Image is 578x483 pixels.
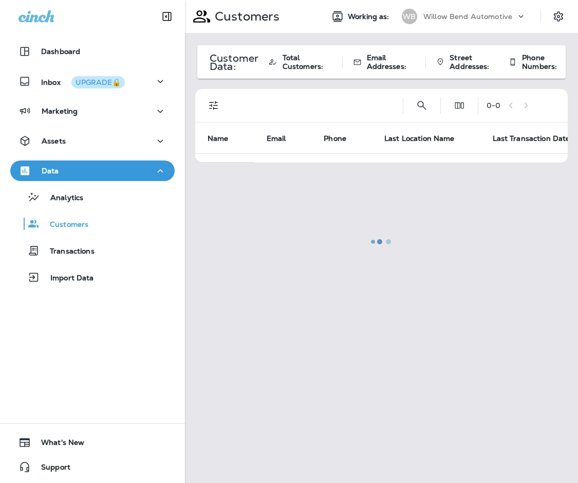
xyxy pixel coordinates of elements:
[31,463,70,475] span: Support
[10,266,175,288] button: Import Data
[40,274,94,283] p: Import Data
[31,438,84,451] span: What's New
[42,107,78,115] p: Marketing
[41,47,80,56] p: Dashboard
[10,160,175,181] button: Data
[10,432,175,453] button: What's New
[10,131,175,151] button: Assets
[10,41,175,62] button: Dashboard
[10,240,175,261] button: Transactions
[10,457,175,477] button: Support
[71,76,125,88] button: UPGRADE🔒
[10,101,175,121] button: Marketing
[10,186,175,208] button: Analytics
[42,167,59,175] p: Data
[40,220,88,230] p: Customers
[153,6,181,27] button: Collapse Sidebar
[41,76,125,87] p: Inbox
[10,213,175,235] button: Customers
[10,71,175,92] button: InboxUPGRADE🔒
[42,137,66,145] p: Assets
[76,79,121,86] div: UPGRADE🔒
[40,247,95,257] p: Transactions
[40,193,83,203] p: Analytics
